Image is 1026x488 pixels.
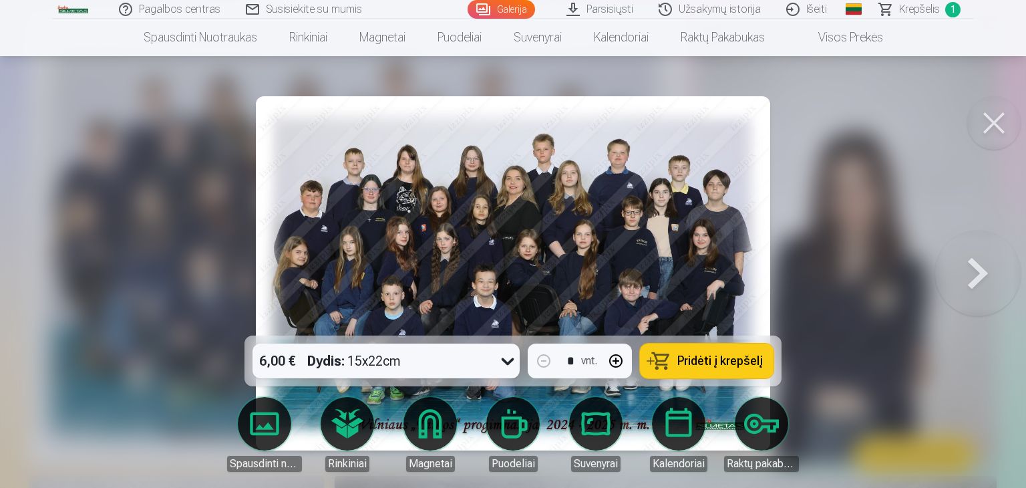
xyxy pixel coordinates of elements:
div: vnt. [581,353,597,369]
div: Kalendoriai [650,456,707,472]
a: Magnetai [343,19,421,56]
a: Suvenyrai [558,397,633,472]
a: Kalendoriai [641,397,716,472]
img: /v3 [57,5,88,13]
a: Visos prekės [781,19,899,56]
div: Magnetai [406,456,455,472]
span: Pridėti į krepšelį [677,355,763,367]
div: Raktų pakabukas [724,456,799,472]
strong: Dydis : [307,352,345,370]
a: Rinkiniai [310,397,385,472]
a: Spausdinti nuotraukas [227,397,302,472]
a: Raktų pakabukas [665,19,781,56]
a: Raktų pakabukas [724,397,799,472]
button: Pridėti į krepšelį [640,344,774,378]
a: Puodeliai [476,397,550,472]
a: Spausdinti nuotraukas [128,19,273,56]
a: Rinkiniai [273,19,343,56]
div: 15x22cm [307,344,401,378]
a: Magnetai [393,397,468,472]
div: Puodeliai [489,456,538,472]
div: Rinkiniai [325,456,369,472]
div: 6,00 € [252,344,302,378]
span: Krepšelis [899,1,940,17]
a: Puodeliai [421,19,498,56]
span: 1 [945,2,961,17]
a: Kalendoriai [578,19,665,56]
a: Suvenyrai [498,19,578,56]
div: Suvenyrai [571,456,621,472]
div: Spausdinti nuotraukas [227,456,302,472]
